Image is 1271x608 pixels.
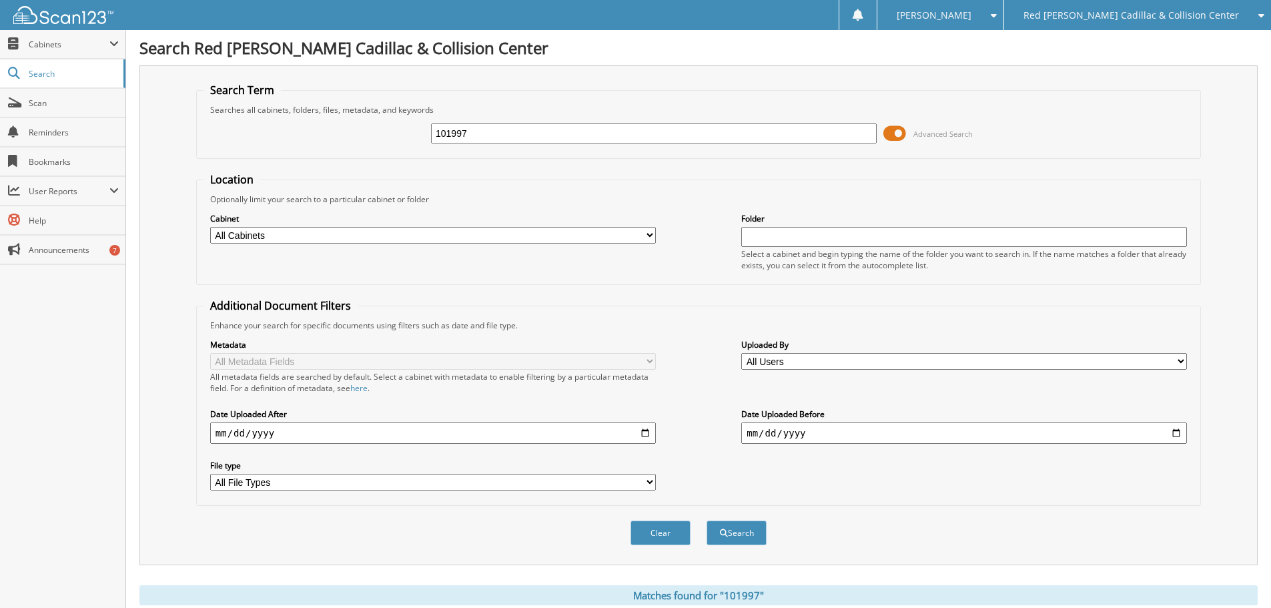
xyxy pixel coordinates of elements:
[741,213,1187,224] label: Folder
[13,6,113,24] img: scan123-logo-white.svg
[203,298,358,313] legend: Additional Document Filters
[29,68,117,79] span: Search
[210,339,656,350] label: Metadata
[29,215,119,226] span: Help
[630,521,691,545] button: Clear
[29,127,119,138] span: Reminders
[109,245,120,256] div: 7
[203,83,281,97] legend: Search Term
[741,408,1187,420] label: Date Uploaded Before
[203,320,1194,331] div: Enhance your search for specific documents using filters such as date and file type.
[741,422,1187,444] input: end
[29,244,119,256] span: Announcements
[210,460,656,471] label: File type
[139,585,1258,605] div: Matches found for "101997"
[741,339,1187,350] label: Uploaded By
[203,194,1194,205] div: Optionally limit your search to a particular cabinet or folder
[741,248,1187,271] div: Select a cabinet and begin typing the name of the folder you want to search in. If the name match...
[210,213,656,224] label: Cabinet
[29,156,119,168] span: Bookmarks
[210,422,656,444] input: start
[1023,11,1239,19] span: Red [PERSON_NAME] Cadillac & Collision Center
[29,97,119,109] span: Scan
[210,408,656,420] label: Date Uploaded After
[29,186,109,197] span: User Reports
[29,39,109,50] span: Cabinets
[350,382,368,394] a: here
[707,521,767,545] button: Search
[203,104,1194,115] div: Searches all cabinets, folders, files, metadata, and keywords
[210,371,656,394] div: All metadata fields are searched by default. Select a cabinet with metadata to enable filtering b...
[913,129,973,139] span: Advanced Search
[203,172,260,187] legend: Location
[139,37,1258,59] h1: Search Red [PERSON_NAME] Cadillac & Collision Center
[897,11,971,19] span: [PERSON_NAME]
